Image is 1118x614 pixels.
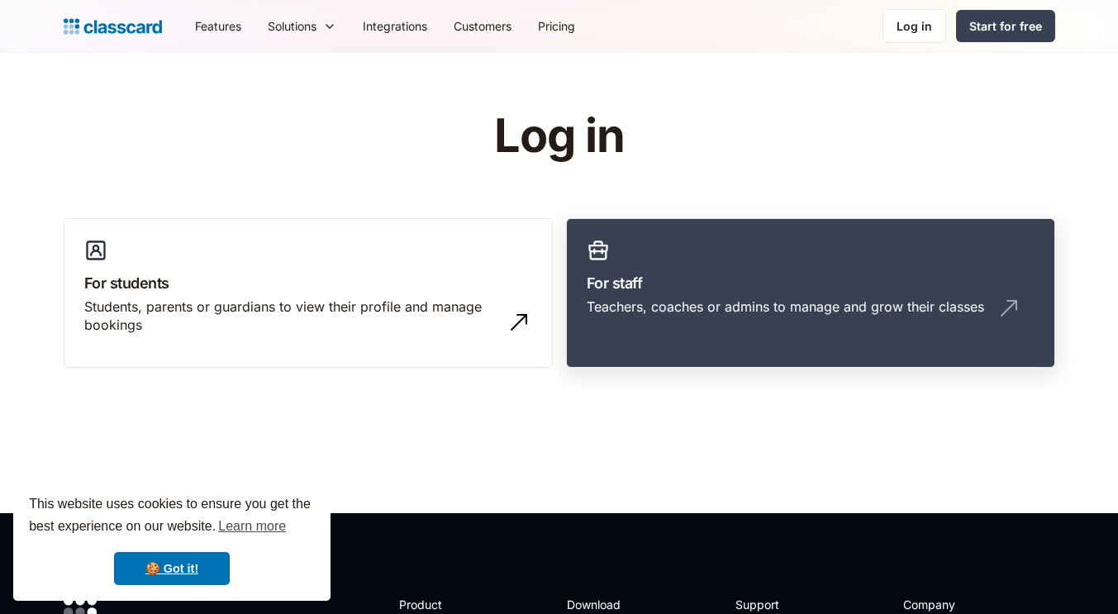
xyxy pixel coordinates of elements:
a: Integrations [350,7,440,45]
div: Start for free [969,17,1042,35]
h1: Log in [297,111,821,162]
a: Start for free [956,10,1055,42]
span: This website uses cookies to ensure you get the best experience on our website. [29,494,315,539]
div: cookieconsent [13,478,331,601]
div: Students, parents or guardians to view their profile and manage bookings [84,297,499,335]
a: home [64,15,162,38]
a: Features [182,7,255,45]
div: Log in [897,17,932,35]
h3: For staff [587,272,1035,294]
a: For studentsStudents, parents or guardians to view their profile and manage bookings [64,218,553,369]
h2: Company [903,596,1013,613]
a: Log in [883,9,946,43]
div: Teachers, coaches or admins to manage and grow their classes [587,297,984,316]
a: dismiss cookie message [114,552,230,585]
h3: For students [84,272,532,294]
a: Pricing [525,7,588,45]
div: Solutions [268,17,316,35]
a: learn more about cookies [216,514,288,539]
h2: Download [567,596,635,613]
h2: Support [735,596,802,613]
div: Solutions [255,7,350,45]
a: Customers [440,7,525,45]
a: For staffTeachers, coaches or admins to manage and grow their classes [566,218,1055,369]
h2: Product [399,596,488,613]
